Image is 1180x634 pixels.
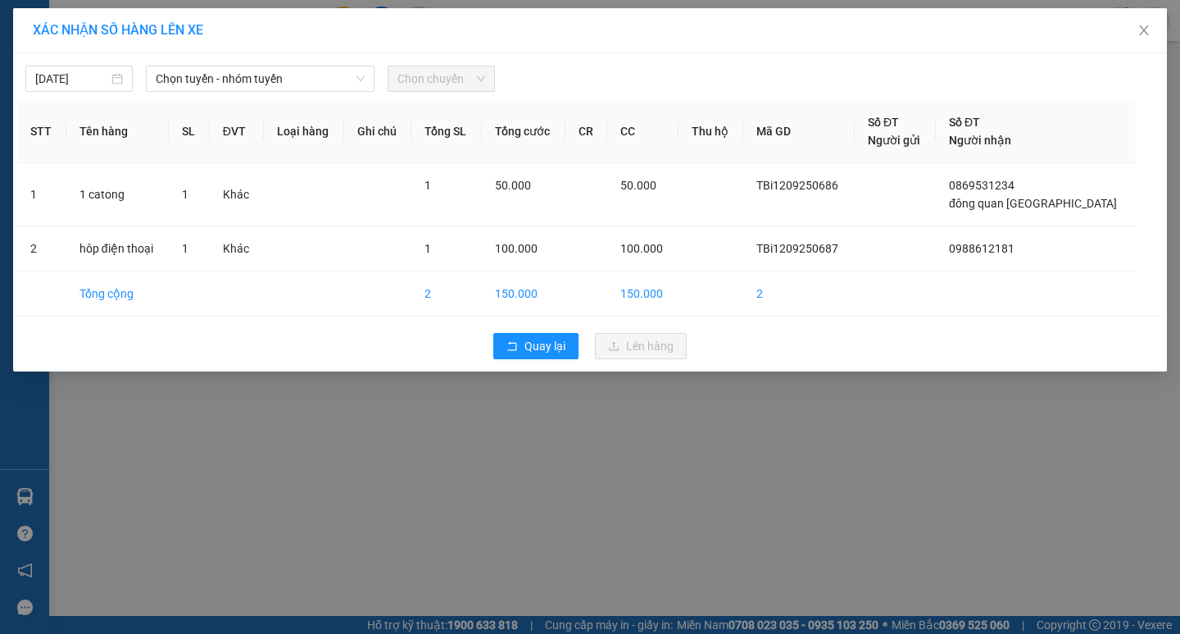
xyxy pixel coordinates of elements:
[949,197,1117,210] span: đông quan [GEOGRAPHIC_DATA]
[17,226,66,271] td: 2
[607,100,678,163] th: CC
[17,163,66,226] td: 1
[17,100,66,163] th: STT
[35,9,211,21] strong: CÔNG TY VẬN TẢI ĐỨC TRƯỞNG
[33,22,203,38] span: XÁC NHẬN SỐ HÀNG LÊN XE
[210,100,264,163] th: ĐVT
[678,100,743,163] th: Thu hộ
[743,271,855,317] td: 2
[524,337,565,355] span: Quay lại
[35,70,108,88] input: 12/09/2025
[48,59,201,103] span: 14 [PERSON_NAME], [PERSON_NAME]
[482,271,565,317] td: 150.000
[949,116,980,129] span: Số ĐT
[506,340,518,353] span: rollback
[210,226,264,271] td: Khác
[868,116,899,129] span: Số ĐT
[620,179,656,192] span: 50.000
[66,100,170,163] th: Tên hàng
[66,163,170,226] td: 1 catong
[756,242,838,255] span: TBi1209250687
[169,100,209,163] th: SL
[156,66,365,91] span: Chọn tuyến - nhóm tuyến
[495,242,538,255] span: 100.000
[495,179,531,192] span: 50.000
[344,100,411,163] th: Ghi chú
[424,179,431,192] span: 1
[12,66,29,79] span: Gửi
[949,134,1011,147] span: Người nhận
[397,66,485,91] span: Chọn chuyến
[565,100,608,163] th: CR
[949,179,1014,192] span: 0869531234
[182,242,188,255] span: 1
[482,100,565,163] th: Tổng cước
[1137,24,1150,37] span: close
[1121,8,1167,54] button: Close
[743,100,855,163] th: Mã GD
[424,242,431,255] span: 1
[48,42,52,56] span: -
[868,134,920,147] span: Người gửi
[96,24,151,36] strong: HOTLINE :
[66,226,170,271] td: hôp điện thoại
[264,100,344,163] th: Loại hàng
[182,188,188,201] span: 1
[411,100,482,163] th: Tổng SL
[210,163,264,226] td: Khác
[493,333,579,359] button: rollbackQuay lại
[48,59,201,103] span: VP [PERSON_NAME] -
[411,271,482,317] td: 2
[356,74,365,84] span: down
[756,179,838,192] span: TBi1209250686
[607,271,678,317] td: 150.000
[949,242,1014,255] span: 0988612181
[595,333,687,359] button: uploadLên hàng
[620,242,663,255] span: 100.000
[66,271,170,317] td: Tổng cộng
